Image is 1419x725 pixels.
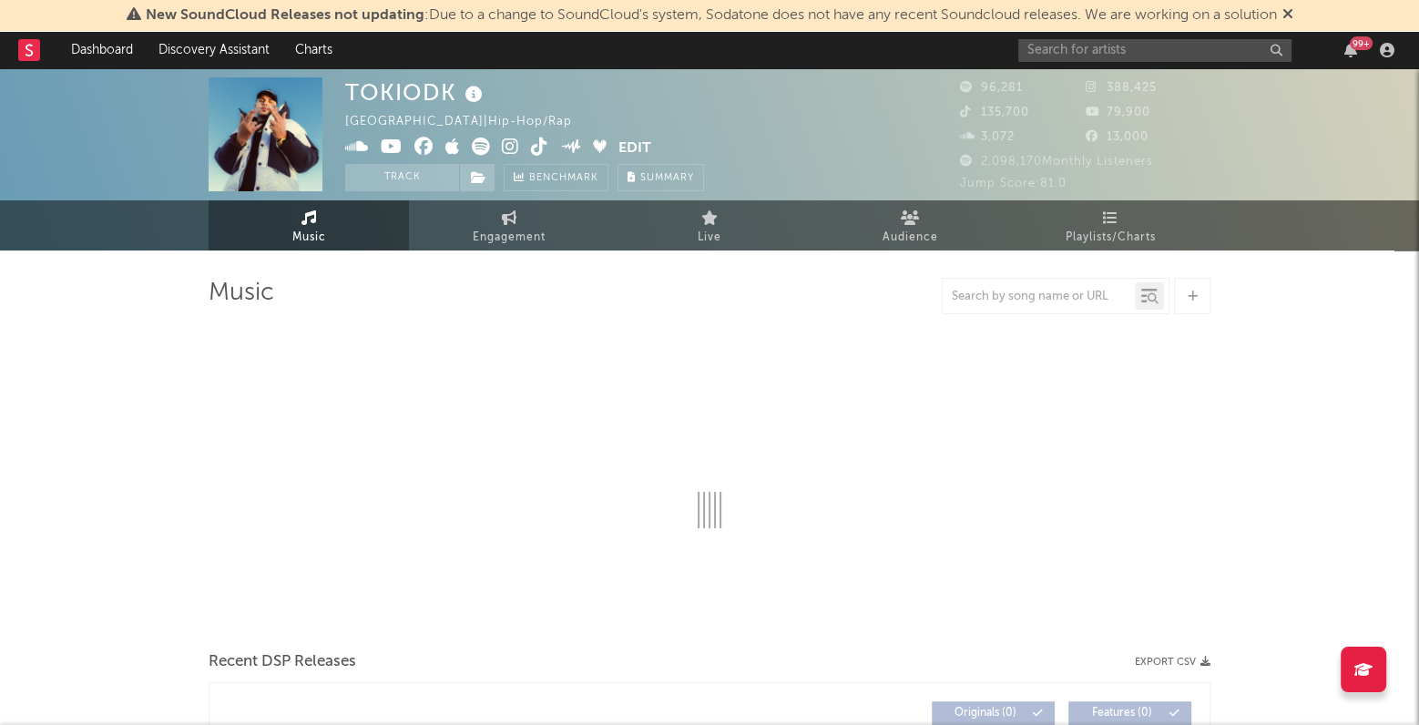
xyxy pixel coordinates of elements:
[960,178,1067,189] span: Jump Score: 81.0
[943,290,1135,304] input: Search by song name or URL
[1135,657,1210,668] button: Export CSV
[883,227,938,249] span: Audience
[609,200,810,250] a: Live
[1086,131,1148,143] span: 13,000
[529,168,598,189] span: Benchmark
[618,164,704,191] button: Summary
[473,227,546,249] span: Engagement
[504,164,608,191] a: Benchmark
[1068,701,1191,725] button: Features(0)
[618,138,651,160] button: Edit
[146,8,1277,23] span: : Due to a change to SoundCloud's system, Sodatone does not have any recent Soundcloud releases. ...
[1344,43,1357,57] button: 99+
[409,200,609,250] a: Engagement
[944,708,1027,719] span: Originals ( 0 )
[810,200,1010,250] a: Audience
[1080,708,1164,719] span: Features ( 0 )
[1086,107,1150,118] span: 79,900
[1010,200,1210,250] a: Playlists/Charts
[1282,8,1293,23] span: Dismiss
[345,164,459,191] button: Track
[1066,227,1156,249] span: Playlists/Charts
[345,77,487,107] div: TOKIODK
[292,227,326,249] span: Music
[698,227,721,249] span: Live
[1086,82,1157,94] span: 388,425
[282,32,345,68] a: Charts
[960,107,1029,118] span: 135,700
[960,156,1153,168] span: 2,098,170 Monthly Listeners
[209,651,356,673] span: Recent DSP Releases
[640,173,694,183] span: Summary
[932,701,1055,725] button: Originals(0)
[58,32,146,68] a: Dashboard
[1018,39,1291,62] input: Search for artists
[1350,36,1373,50] div: 99 +
[209,200,409,250] a: Music
[960,131,1015,143] span: 3,072
[146,8,424,23] span: New SoundCloud Releases not updating
[960,82,1023,94] span: 96,281
[345,111,593,133] div: [GEOGRAPHIC_DATA] | Hip-Hop/Rap
[146,32,282,68] a: Discovery Assistant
